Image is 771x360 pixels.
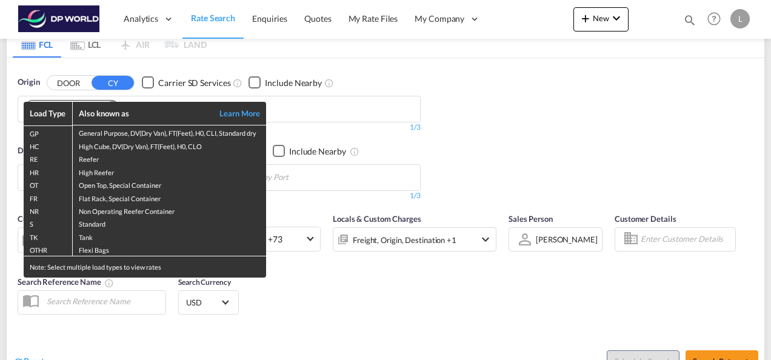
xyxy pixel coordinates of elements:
[72,178,266,190] td: Open Top, Special Container
[79,108,206,119] div: Also known as
[24,125,72,139] td: GP
[72,165,266,178] td: High Reefer
[205,108,260,119] a: Learn More
[24,165,72,178] td: HR
[24,230,72,242] td: TK
[72,125,266,139] td: General Purpose, DV(Dry Van), FT(Feet), H0, CLI, Standard dry
[72,242,266,256] td: Flexi Bags
[24,191,72,204] td: FR
[24,102,72,125] th: Load Type
[24,216,72,229] td: S
[72,191,266,204] td: Flat Rack, Special Container
[24,152,72,164] td: RE
[24,256,266,278] div: Note: Select multiple load types to view rates
[24,178,72,190] td: OT
[72,216,266,229] td: Standard
[72,204,266,216] td: Non Operating Reefer Container
[72,139,266,152] td: High Cube, DV(Dry Van), FT(Feet), H0, CLO
[24,242,72,256] td: OTHR
[72,230,266,242] td: Tank
[24,204,72,216] td: NR
[24,139,72,152] td: HC
[72,152,266,164] td: Reefer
